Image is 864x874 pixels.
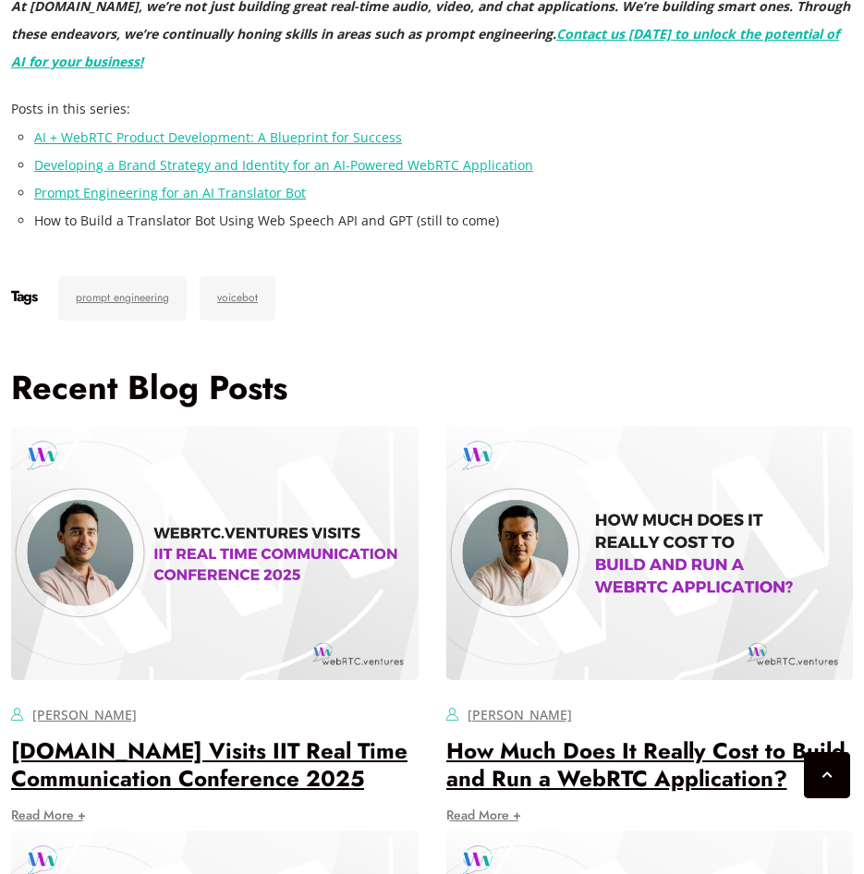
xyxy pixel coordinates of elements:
a: AI + WebRTC Product Development: A Blueprint for Success [34,128,402,146]
a: prompt engineering [58,276,187,321]
a: [PERSON_NAME] [468,706,572,723]
p: Posts in this series: [11,95,853,123]
a: Developing a Brand Strategy and Identity for an AI-Powered WebRTC Application [34,156,533,174]
li: How to Build a Translator Bot Using Web Speech API and GPT (still to come) [34,207,853,235]
a: How Much Does It Really Cost to Build and Run a WebRTC Application? [446,734,846,795]
a: Prompt Engineering for an AI Translator Bot [34,184,306,201]
a: voicebot [200,276,275,321]
a: [DOMAIN_NAME] Visits IIT Real Time Communication Conference 2025 [11,734,408,795]
a: Read More + [446,808,521,821]
a: [PERSON_NAME] [32,706,137,723]
a: Read More + [11,808,86,821]
h3: Recent Blog Posts [11,367,853,407]
h6: Tags [11,287,36,306]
